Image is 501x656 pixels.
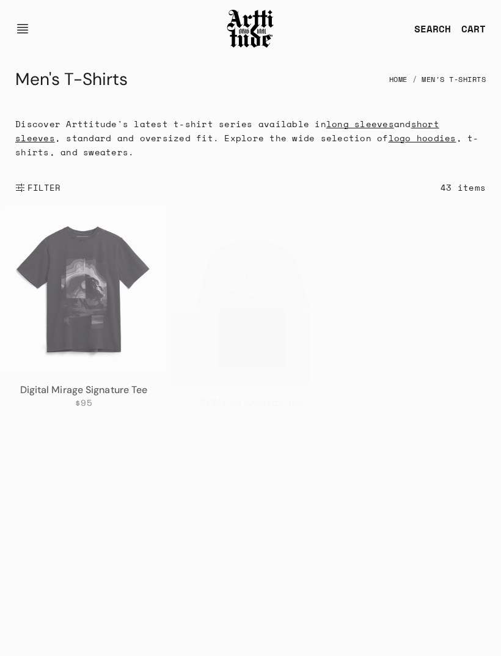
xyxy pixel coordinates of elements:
h1: Men's T-Shirts [15,65,128,94]
a: SEARCH [404,17,452,41]
a: Digital Mirage Signature Tee [20,383,148,396]
a: Digital Mirage Signature TeeDigital Mirage Signature Tee [1,207,167,373]
span: FILTER [25,182,61,194]
div: CART [461,21,486,36]
a: short sleeves [15,117,439,144]
button: Open navigation [15,14,37,43]
img: Arttitude [226,8,275,50]
span: $95 [75,397,92,408]
a: long sleeves [326,117,394,130]
a: Home [389,66,408,93]
a: logo hoodies [389,131,456,144]
a: IRON FIST Oversize Tee [198,396,303,409]
p: Discover Arttitude's latest t-shirt series available in and , standard and oversized fit. Explore... [15,117,486,159]
span: $95 [242,410,259,421]
li: Men's T-Shirts [408,66,486,93]
img: Digital Mirage Signature Tee [1,207,167,373]
img: IRON FIST Oversize Tee [167,219,334,386]
button: Show filters [15,174,61,201]
a: IRON FIST Oversize TeeIRON FIST Oversize Tee [167,219,334,386]
div: 43 items [441,180,486,194]
a: Open cart [452,17,486,41]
